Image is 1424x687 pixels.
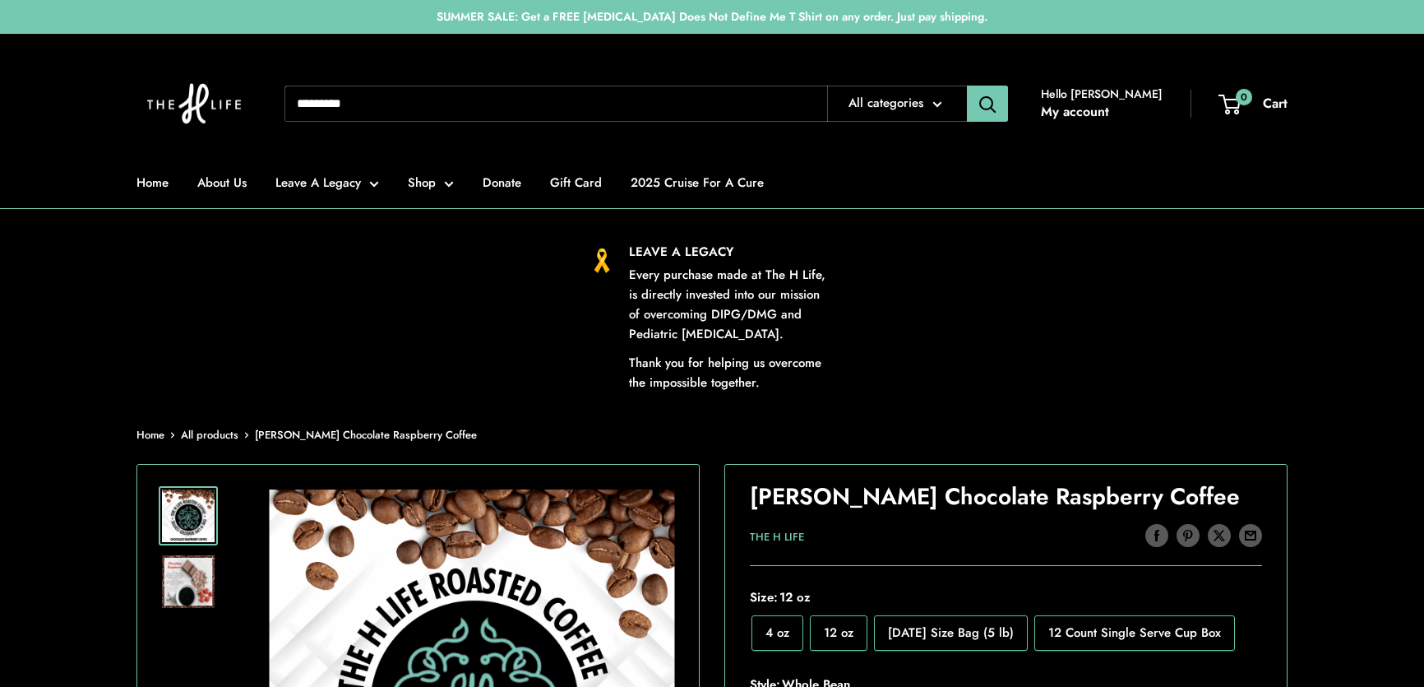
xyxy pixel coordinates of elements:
[1041,83,1163,104] span: Hello [PERSON_NAME]
[1048,624,1221,642] span: 12 Count Single Serve Cup Box
[1145,523,1168,548] a: Share on Facebook
[1263,94,1288,113] span: Cart
[631,171,764,194] a: 2025 Cruise For A Cure
[408,171,454,194] a: Shop
[197,171,247,194] a: About Us
[181,427,238,443] a: All products
[1041,100,1109,124] a: My account
[750,480,1262,513] h1: [PERSON_NAME] Chocolate Raspberry Coffee
[1220,91,1288,116] a: 0 Cart
[136,171,169,194] a: Home
[136,425,477,445] nav: Breadcrumb
[1208,523,1231,548] a: Tweet on Twitter
[1177,523,1200,548] a: Pin on Pinterest
[275,171,379,194] a: Leave A Legacy
[1034,615,1235,651] label: 12 Count Single Serve Cup Box
[629,265,835,344] p: Every purchase made at The H Life, is directly invested into our mission of overcoming DIPG/DMG a...
[810,615,867,651] label: 12 oz
[824,624,853,642] span: 12 oz
[750,529,804,545] a: The H Life
[284,86,827,122] input: Search...
[629,242,835,262] p: LEAVE A LEGACY
[136,50,252,157] img: The H Life
[888,624,1014,642] span: [DATE] Size Bag (5 lb)
[1239,523,1262,548] a: Share by email
[255,427,477,443] span: [PERSON_NAME] Chocolate Raspberry Coffee
[136,427,164,443] a: Home
[778,588,811,606] span: 12 oz
[750,586,1262,609] span: Size:
[162,490,215,542] img: Chocolate Raspberry Coffee
[1236,88,1252,104] span: 0
[751,615,803,651] label: 4 oz
[483,171,521,194] a: Donate
[162,555,215,608] img: Chocolate Raspberry Coffee
[550,171,602,194] a: Gift Card
[629,353,835,392] p: Thank you for helping us overcome the impossible together.
[967,86,1008,122] button: Search
[874,615,1028,651] label: Monday Size Bag (5 lb)
[765,624,789,642] span: 4 oz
